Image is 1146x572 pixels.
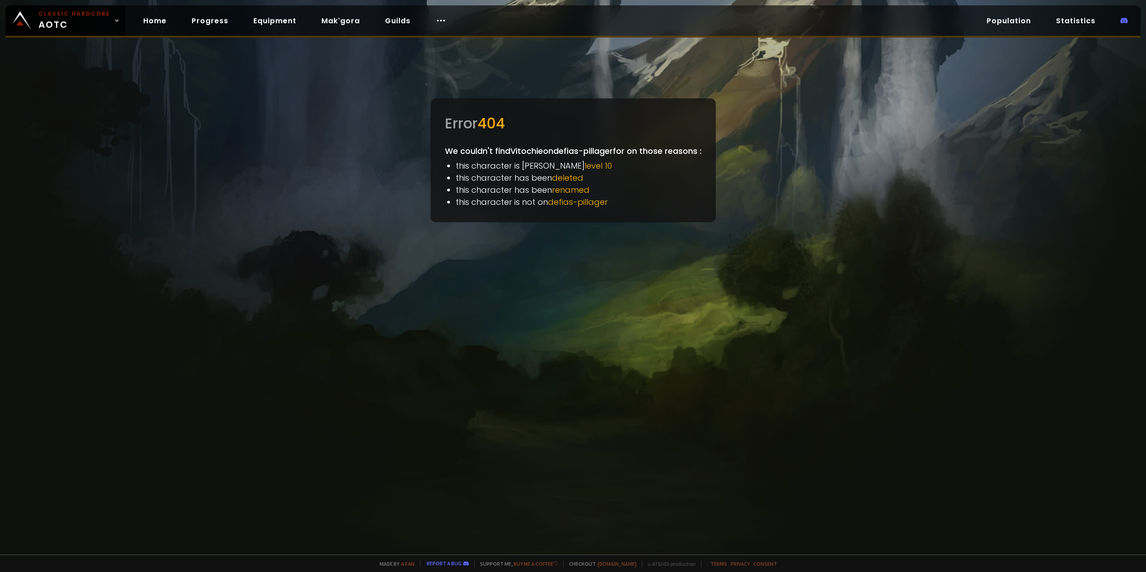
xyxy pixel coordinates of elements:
a: a fan [401,560,415,567]
span: 404 [478,113,505,133]
span: Support me, [474,560,558,567]
span: renamed [552,184,590,195]
span: Checkout [563,560,637,567]
li: this character has been [456,172,701,184]
a: Guilds [378,12,418,30]
a: Equipment [246,12,304,30]
a: Privacy [731,560,750,567]
span: defias-pillager [548,196,608,208]
a: Classic HardcoreAOTC [5,5,125,36]
li: this character is [PERSON_NAME] [456,160,701,172]
div: We couldn't find Vitochie on defias-pillager for on those reasons : [431,98,716,222]
span: level 10 [585,160,612,171]
a: [DOMAIN_NAME] [598,560,637,567]
li: this character is not on [456,196,701,208]
a: Progress [184,12,235,30]
div: Error [445,113,701,134]
a: Statistics [1049,12,1103,30]
li: this character has been [456,184,701,196]
span: Made by [374,560,415,567]
a: Report a bug [427,560,462,567]
a: Buy me a coffee [513,560,558,567]
small: Classic Hardcore [38,10,110,18]
a: Terms [710,560,727,567]
span: v. d752d5 - production [642,560,696,567]
a: Consent [753,560,777,567]
span: deleted [552,172,583,183]
a: Population [979,12,1038,30]
a: Home [136,12,174,30]
a: Mak'gora [314,12,367,30]
span: AOTC [38,10,110,31]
